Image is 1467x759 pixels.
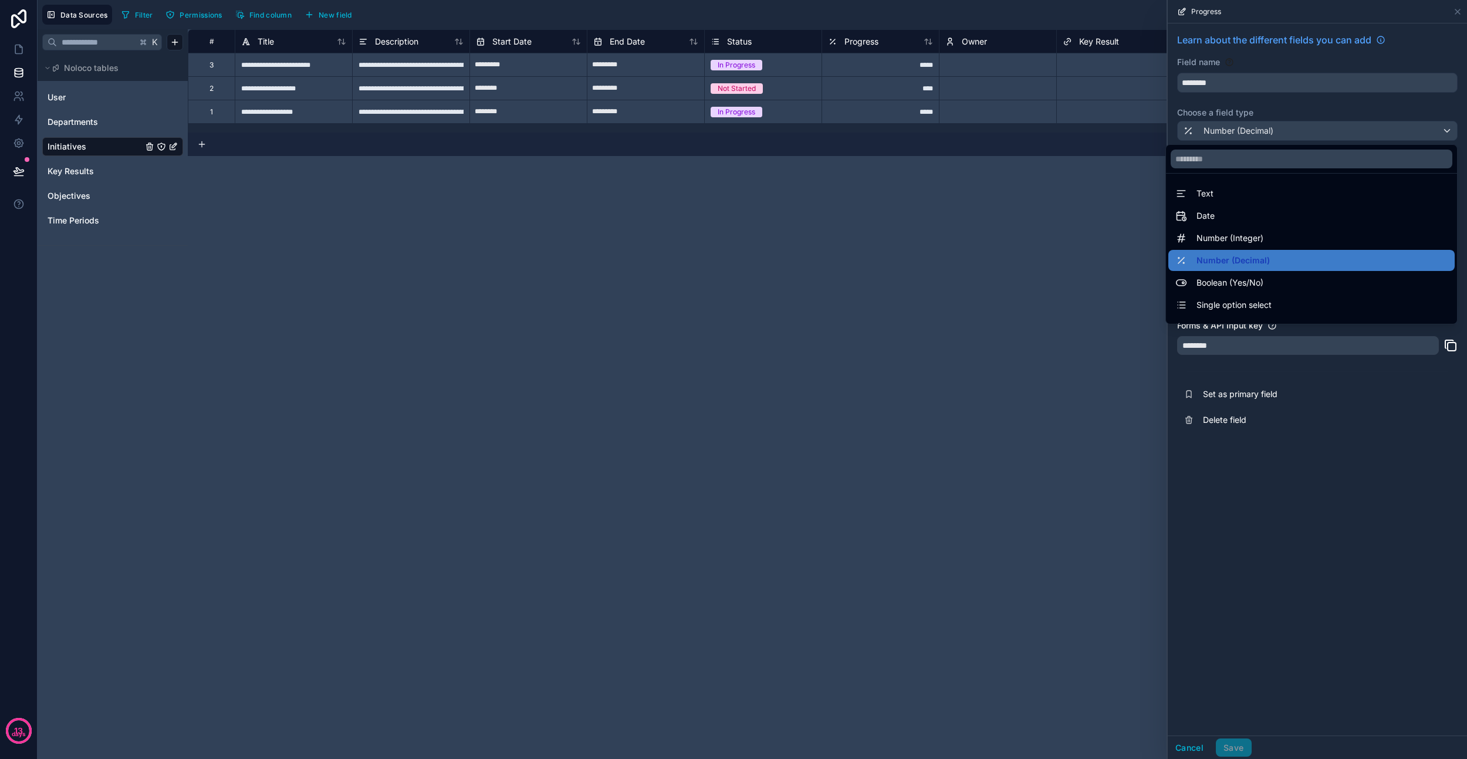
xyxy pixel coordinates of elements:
span: Filter [135,11,153,19]
div: # [197,37,226,46]
span: Title [258,36,274,48]
div: In Progress [718,107,755,117]
p: days [12,730,26,739]
button: New field [300,6,356,23]
span: Departments [48,116,98,128]
span: Objectives [48,190,90,202]
a: Initiatives [48,141,143,153]
span: Boolean (Yes/No) [1196,276,1263,290]
span: Status [727,36,752,48]
div: 2 [209,84,214,93]
button: Find column [231,6,296,23]
span: Permissions [180,11,222,19]
button: Data Sources [42,5,112,25]
div: Initiatives [42,137,183,156]
div: Objectives [42,187,183,205]
span: Key Result [1079,36,1119,48]
a: Departments [48,116,143,128]
div: Time Periods [42,211,183,230]
div: Key Results [42,162,183,181]
span: Multiple option select [1196,320,1279,334]
span: Find column [249,11,292,19]
span: Description [375,36,418,48]
button: Noloco tables [42,60,176,76]
div: 1 [210,107,213,117]
span: Initiatives [48,141,86,153]
span: Date [1196,209,1215,223]
span: Text [1196,187,1214,201]
div: In Progress [718,60,755,70]
a: Key Results [48,165,143,177]
p: 13 [14,725,23,737]
span: Single option select [1196,298,1272,312]
div: User [42,88,183,107]
span: Number (Decimal) [1196,253,1270,267]
div: Not Started [718,83,756,94]
div: Departments [42,113,183,131]
span: Noloco tables [64,62,119,74]
span: Number (Integer) [1196,231,1263,245]
a: Time Periods [48,215,143,226]
span: K [151,38,159,46]
span: Start Date [492,36,532,48]
span: Data Sources [60,11,108,19]
button: Filter [117,6,157,23]
span: Time Periods [48,215,99,226]
a: Permissions [161,6,231,23]
span: New field [319,11,352,19]
span: Owner [962,36,987,48]
span: User [48,92,66,103]
span: End Date [610,36,645,48]
div: 3 [209,60,214,70]
a: Objectives [48,190,143,202]
a: User [48,92,143,103]
span: Progress [844,36,878,48]
button: Permissions [161,6,226,23]
span: Key Results [48,165,94,177]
